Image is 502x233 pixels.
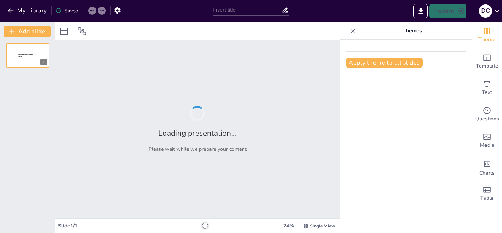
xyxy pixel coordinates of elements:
div: Add text boxes [472,75,502,101]
div: Layout [58,25,70,37]
div: Add a table [472,181,502,207]
p: Please wait while we prepare your content [148,146,247,153]
span: Table [480,194,494,202]
button: Add slide [4,26,51,37]
span: Questions [475,115,499,123]
span: Single View [310,223,335,229]
div: Add ready made slides [472,48,502,75]
button: Apply theme to all slides [346,58,423,68]
h2: Loading presentation... [158,128,237,138]
span: Charts [479,169,495,177]
div: Get real-time input from your audience [472,101,502,128]
div: 1 [40,59,47,65]
button: My Library [6,5,50,17]
div: 1 [6,43,49,68]
div: Add charts and graphs [472,154,502,181]
span: Media [480,141,494,149]
div: Slide 1 / 1 [58,222,202,229]
button: Present [429,4,466,18]
input: Insert title [213,5,282,15]
p: Themes [359,22,465,40]
button: Export to PowerPoint [413,4,428,18]
span: Text [482,88,492,97]
div: Add images, graphics, shapes or video [472,128,502,154]
div: Change the overall theme [472,22,502,48]
span: Template [476,62,498,70]
div: Saved [55,7,78,14]
span: Sendsteps presentation editor [18,54,33,58]
span: Theme [478,36,495,44]
button: D G [479,4,492,18]
span: Position [78,27,86,36]
div: 24 % [280,222,297,229]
